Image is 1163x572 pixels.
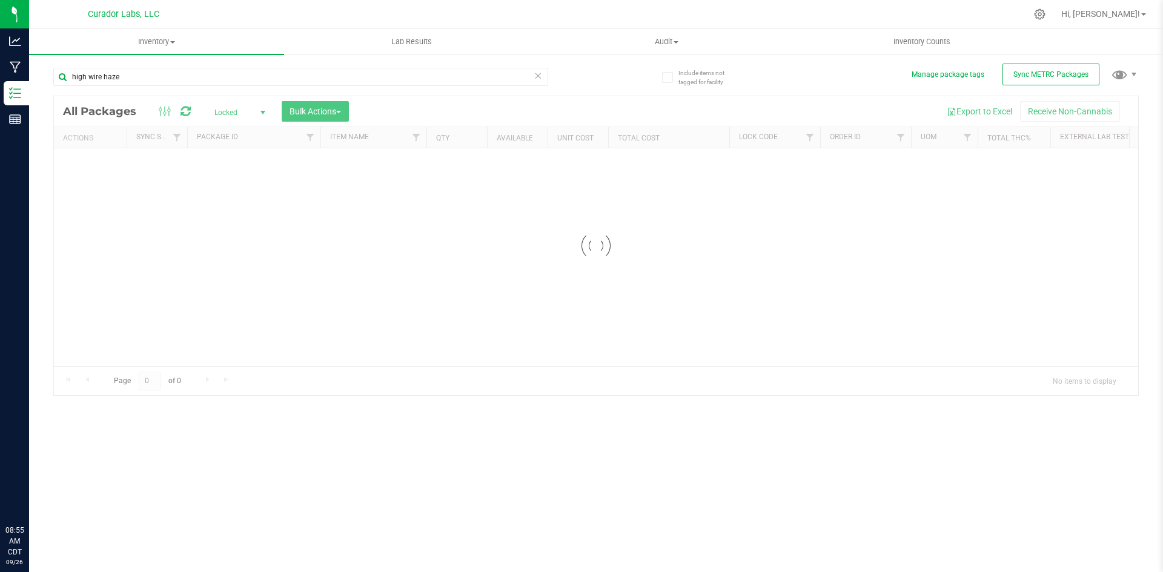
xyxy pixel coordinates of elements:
div: Manage settings [1032,8,1047,20]
span: Lab Results [375,36,448,47]
inline-svg: Manufacturing [9,61,21,73]
span: Hi, [PERSON_NAME]! [1061,9,1140,19]
p: 09/26 [5,557,24,567]
input: Search Package ID, Item Name, SKU, Lot or Part Number... [53,68,548,86]
button: Manage package tags [912,70,984,80]
span: Inventory Counts [877,36,967,47]
span: Clear [534,68,542,84]
inline-svg: Analytics [9,35,21,47]
a: Inventory [29,29,284,54]
button: Sync METRC Packages [1002,64,1099,85]
a: Inventory Counts [795,29,1050,54]
span: Include items not tagged for facility [678,68,739,87]
a: Lab Results [284,29,539,54]
inline-svg: Reports [9,113,21,125]
span: Audit [540,36,794,47]
p: 08:55 AM CDT [5,525,24,557]
a: Audit [539,29,794,54]
span: Curador Labs, LLC [88,9,159,19]
span: Inventory [29,36,284,47]
span: Sync METRC Packages [1013,70,1088,79]
inline-svg: Inventory [9,87,21,99]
